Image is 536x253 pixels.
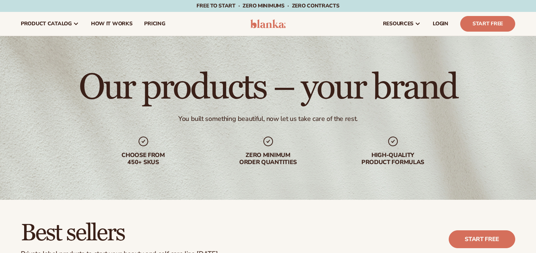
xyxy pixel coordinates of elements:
[427,12,454,36] a: LOGIN
[250,19,286,28] img: logo
[15,12,85,36] a: product catalog
[345,152,441,166] div: High-quality product formulas
[21,221,219,246] h2: Best sellers
[79,70,457,106] h1: Our products – your brand
[85,12,139,36] a: How It Works
[221,152,316,166] div: Zero minimum order quantities
[433,21,448,27] span: LOGIN
[144,21,165,27] span: pricing
[383,21,413,27] span: resources
[196,2,339,9] span: Free to start · ZERO minimums · ZERO contracts
[377,12,427,36] a: resources
[91,21,133,27] span: How It Works
[460,16,515,32] a: Start Free
[449,230,515,248] a: Start free
[138,12,171,36] a: pricing
[21,21,72,27] span: product catalog
[178,115,358,123] div: You built something beautiful, now let us take care of the rest.
[96,152,191,166] div: Choose from 450+ Skus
